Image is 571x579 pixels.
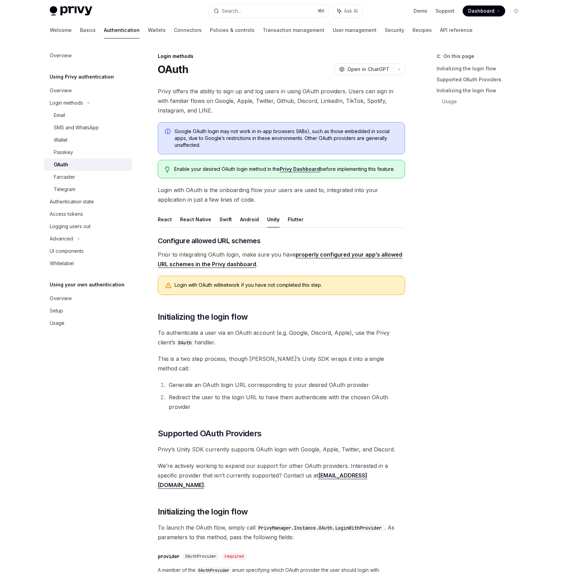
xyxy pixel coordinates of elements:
[44,49,132,62] a: Overview
[50,73,114,81] h5: Using Privy authentication
[50,307,63,315] div: Setup
[219,211,232,227] button: Swift
[174,22,202,38] a: Connectors
[158,250,405,269] span: Prior to integrating OAuth login, make sure you have .
[165,282,172,289] svg: Warning
[175,339,194,346] code: OAuth
[44,171,132,183] a: Farcaster
[44,121,132,134] a: SMS and WhatsApp
[50,222,91,231] div: Logging users out
[165,129,172,135] svg: Info
[44,84,132,97] a: Overview
[54,173,75,181] div: Farcaster
[167,380,405,390] li: Generate an OAuth login URL corresponding to your desired OAuth provider
[158,328,405,347] span: To authenticate a user via an OAuth account (e.g. Google, Discord, Apple), use the Privy client’s...
[332,5,362,17] button: Ask AI
[50,294,72,303] div: Overview
[318,8,325,14] span: ⌘ K
[50,235,73,243] div: Advanced
[44,158,132,171] a: OAuth
[44,146,132,158] a: Passkey
[158,523,405,542] span: To launch the OAuth flow, simply call . As parameters to this method, pass the following fields:
[414,8,427,14] a: Demo
[54,161,68,169] div: OAuth
[209,5,329,17] button: Search...⌘K
[158,445,405,454] span: Privy’s Unity SDK currently supports OAuth login with Google, Apple, Twitter, and Discord.
[50,198,94,206] div: Authentication state
[158,211,172,227] button: React
[437,85,527,96] a: Initializing the login flow
[221,282,228,288] strong: not
[158,428,262,439] span: Supported OAuth Providers
[436,8,454,14] a: Support
[333,22,377,38] a: User management
[44,109,132,121] a: Email
[240,211,259,227] button: Android
[44,134,132,146] a: Wallet
[158,63,188,75] h1: OAuth
[222,7,241,15] div: Search...
[54,111,65,119] div: Email
[174,166,397,173] span: Enable your desired OAuth login method in the before implementing this feature.
[158,311,248,322] span: Initializing the login flow
[437,63,527,74] a: Initializing the login flow
[44,183,132,196] a: Telegram
[50,319,64,327] div: Usage
[210,22,254,38] a: Policies & controls
[50,210,83,218] div: Access tokens
[165,166,170,173] svg: Tip
[158,354,405,373] span: This is a two step process, though [PERSON_NAME]’s Unity SDK wraps it into a single method call:
[443,52,474,60] span: On this page
[50,86,72,95] div: Overview
[44,220,132,233] a: Logging users out
[50,6,92,16] img: light logo
[44,196,132,208] a: Authentication state
[180,211,211,227] button: React Native
[54,148,73,156] div: Passkey
[288,211,304,227] button: Flutter
[280,166,320,172] a: Privy Dashboard
[255,524,384,532] code: PrivyManager.Instance.OAuth.LoginWithProvider
[50,99,83,107] div: Login methods
[385,22,404,38] a: Security
[267,211,279,227] button: Unity
[80,22,96,38] a: Basics
[413,22,432,38] a: Recipes
[44,317,132,329] a: Usage
[263,22,324,38] a: Transaction management
[44,257,132,270] a: Whitelabel
[50,247,84,255] div: UI components
[511,5,522,16] button: Toggle dark mode
[44,305,132,317] a: Setup
[468,8,495,14] span: Dashboard
[44,292,132,305] a: Overview
[44,208,132,220] a: Access tokens
[104,22,140,38] a: Authentication
[54,123,99,132] div: SMS and WhatsApp
[167,392,405,412] li: Redirect the user to the login URL to have them authenticate with the chosen OAuth provider
[175,128,398,149] span: Google OAuth login may not work in in-app browsers (IABs), such as those embedded in social apps,...
[158,236,261,246] span: Configure allowed URL schemes
[50,281,124,289] h5: Using your own authentication
[158,553,180,560] div: provider
[158,461,405,490] span: We’re actively working to expand our support for other OAuth providers. Interested in a specific ...
[54,185,75,193] div: Telegram
[347,66,389,73] span: Open in ChatGPT
[442,96,527,107] a: Usage
[158,566,405,574] span: A member of the enum specifying which OAuth provider the user should login with.
[44,245,132,257] a: UI components
[50,51,72,60] div: Overview
[148,22,166,38] a: Wallets
[50,259,74,268] div: Whitelabel
[50,22,72,38] a: Welcome
[158,506,248,517] span: Initializing the login flow
[185,554,216,559] span: OAuthProvider
[440,22,473,38] a: API reference
[195,567,232,574] code: OAuthProvider
[344,8,358,14] span: Ask AI
[335,63,393,75] button: Open in ChatGPT
[222,553,247,560] div: required
[463,5,505,16] a: Dashboard
[437,74,527,85] a: Supported OAuth Providers
[54,136,68,144] div: Wallet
